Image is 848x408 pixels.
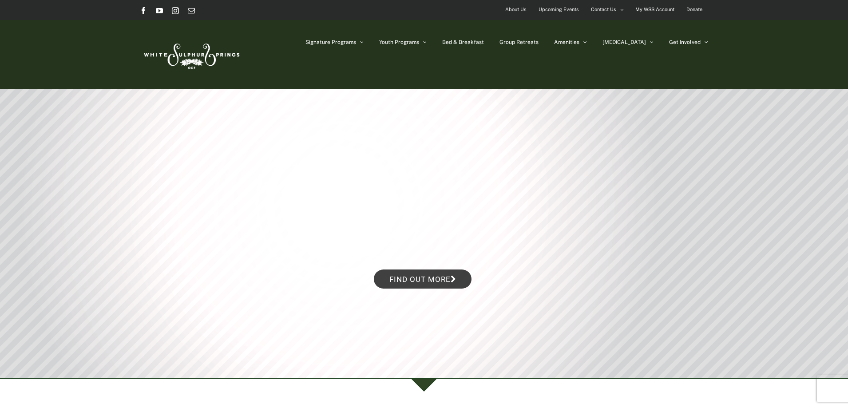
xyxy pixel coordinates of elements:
span: Get Involved [669,40,701,45]
a: Bed & Breakfast [442,20,484,64]
span: Youth Programs [379,40,419,45]
span: Contact Us [591,3,616,16]
a: YouTube [156,7,163,14]
span: My WSS Account [635,3,674,16]
nav: Main Menu [305,20,708,64]
span: Signature Programs [305,40,356,45]
span: About Us [505,3,527,16]
img: White Sulphur Springs Logo [140,34,242,75]
a: Signature Programs [305,20,364,64]
a: Email [188,7,195,14]
a: Facebook [140,7,147,14]
a: Instagram [172,7,179,14]
a: Find out more [374,269,472,289]
a: Amenities [554,20,587,64]
a: [MEDICAL_DATA] [602,20,654,64]
a: Get Involved [669,20,708,64]
span: Bed & Breakfast [442,40,484,45]
a: Youth Programs [379,20,427,64]
span: Donate [686,3,702,16]
rs-layer: Winter Retreats at the Springs [228,216,619,251]
span: Amenities [554,40,579,45]
span: Upcoming Events [539,3,579,16]
a: Group Retreats [499,20,539,64]
span: Group Retreats [499,40,539,45]
span: [MEDICAL_DATA] [602,40,646,45]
